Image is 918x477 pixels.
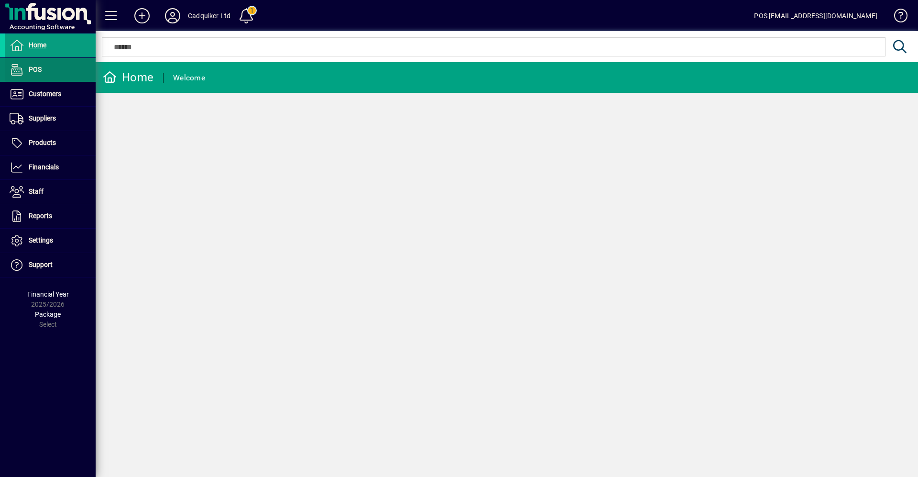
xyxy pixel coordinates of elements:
span: Reports [29,212,52,220]
a: Financials [5,155,96,179]
a: Settings [5,229,96,253]
a: Support [5,253,96,277]
span: Package [35,311,61,318]
a: Suppliers [5,107,96,131]
div: Welcome [173,70,205,86]
span: Suppliers [29,114,56,122]
a: Knowledge Base [887,2,906,33]
button: Add [127,7,157,24]
span: Support [29,261,53,268]
span: Financials [29,163,59,171]
span: Home [29,41,46,49]
div: Cadquiker Ltd [188,8,230,23]
div: POS [EMAIL_ADDRESS][DOMAIN_NAME] [754,8,877,23]
button: Profile [157,7,188,24]
a: Staff [5,180,96,204]
div: Home [103,70,153,85]
span: Settings [29,236,53,244]
span: Products [29,139,56,146]
span: Customers [29,90,61,98]
a: Customers [5,82,96,106]
span: Staff [29,188,44,195]
a: POS [5,58,96,82]
a: Products [5,131,96,155]
a: Reports [5,204,96,228]
span: POS [29,66,42,73]
span: Financial Year [27,290,69,298]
